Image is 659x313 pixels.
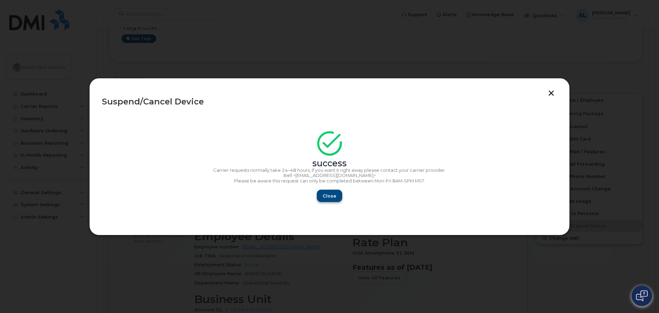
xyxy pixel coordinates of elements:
[102,178,557,184] p: Please be aware this request can only be completed between Mon-Fri 8AM-5PM MST.
[317,190,342,202] button: Close
[102,173,557,178] p: Bell <[EMAIL_ADDRESS][DOMAIN_NAME]>
[102,168,557,173] p: Carrier requests normally take 24–48 hours, if you want it right away please contact your carrier...
[636,290,648,301] img: Open chat
[102,98,557,106] div: Suspend/Cancel Device
[102,161,557,166] div: success
[323,193,336,199] span: Close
